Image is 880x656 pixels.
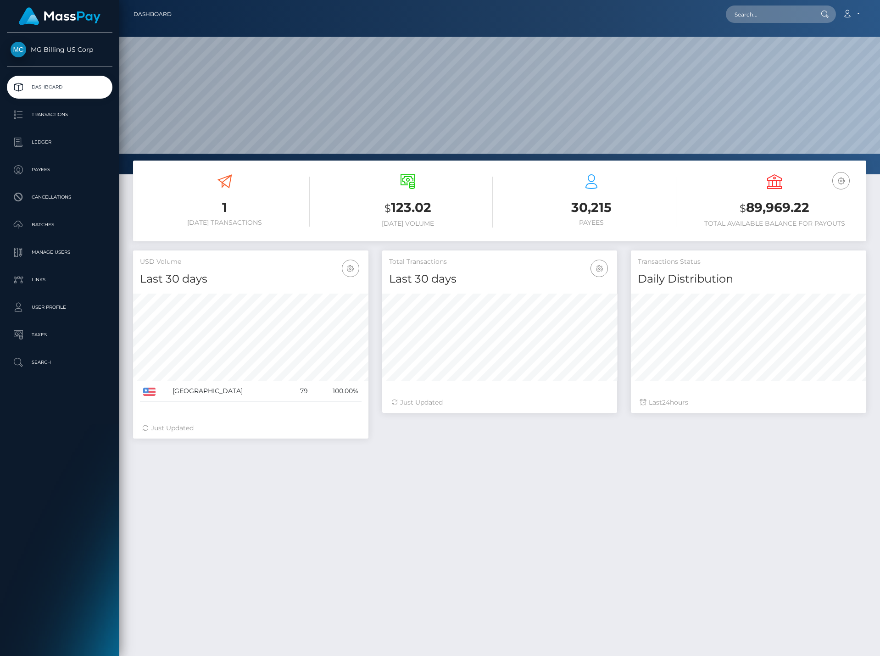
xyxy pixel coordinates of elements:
p: Search [11,356,109,369]
div: Just Updated [391,398,608,407]
p: Taxes [11,328,109,342]
h3: 123.02 [323,199,493,217]
a: Cancellations [7,186,112,209]
h4: Last 30 days [140,271,362,287]
a: Transactions [7,103,112,126]
img: MassPay Logo [19,7,100,25]
p: Ledger [11,135,109,149]
a: Ledger [7,131,112,154]
a: User Profile [7,296,112,319]
small: $ [740,202,746,215]
h6: [DATE] Transactions [140,219,310,227]
a: Dashboard [7,76,112,99]
td: [GEOGRAPHIC_DATA] [169,381,289,402]
h6: Total Available Balance for Payouts [690,220,860,228]
a: Search [7,351,112,374]
div: Last hours [640,398,857,407]
a: Payees [7,158,112,181]
p: Dashboard [11,80,109,94]
h5: Total Transactions [389,257,611,267]
a: Links [7,268,112,291]
h6: Payees [507,219,676,227]
img: MG Billing US Corp [11,42,26,57]
div: Just Updated [142,423,359,433]
h3: 89,969.22 [690,199,860,217]
p: Cancellations [11,190,109,204]
a: Taxes [7,323,112,346]
p: Manage Users [11,245,109,259]
small: $ [384,202,391,215]
p: Payees [11,163,109,177]
a: Manage Users [7,241,112,264]
p: Links [11,273,109,287]
h3: 30,215 [507,199,676,217]
h4: Daily Distribution [638,271,859,287]
input: Search... [726,6,812,23]
h4: Last 30 days [389,271,611,287]
span: 24 [662,398,670,406]
p: Batches [11,218,109,232]
img: US.png [143,388,156,396]
p: User Profile [11,300,109,314]
a: Batches [7,213,112,236]
p: Transactions [11,108,109,122]
td: 79 [289,381,311,402]
h5: Transactions Status [638,257,859,267]
h6: [DATE] Volume [323,220,493,228]
h3: 1 [140,199,310,217]
h5: USD Volume [140,257,362,267]
a: Dashboard [134,5,172,24]
span: MG Billing US Corp [7,45,112,54]
td: 100.00% [311,381,361,402]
